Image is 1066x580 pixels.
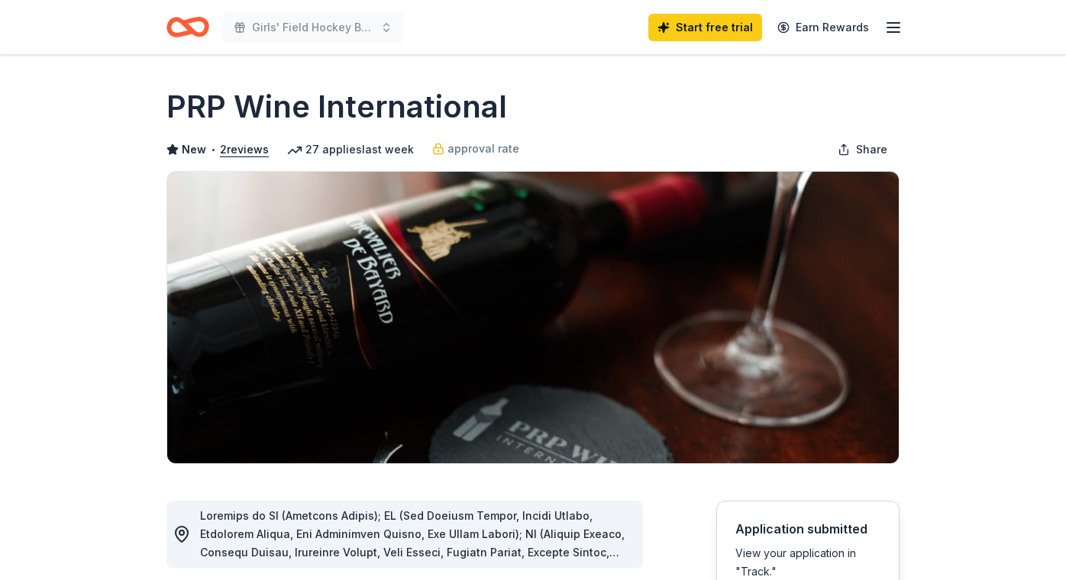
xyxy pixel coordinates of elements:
h1: PRP Wine International [166,85,507,128]
div: Application submitted [735,520,880,538]
div: 27 applies last week [287,140,414,159]
a: Earn Rewards [768,14,878,41]
span: Share [856,140,887,159]
span: Girls' Field Hockey Banquet [252,18,374,37]
a: Start free trial [648,14,762,41]
img: Image for PRP Wine International [167,172,899,463]
button: Girls' Field Hockey Banquet [221,12,405,43]
a: approval rate [432,140,519,158]
a: Home [166,9,209,45]
button: 2reviews [220,140,269,159]
span: approval rate [447,140,519,158]
button: Share [825,134,900,165]
span: • [211,143,216,156]
span: New [182,140,206,159]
